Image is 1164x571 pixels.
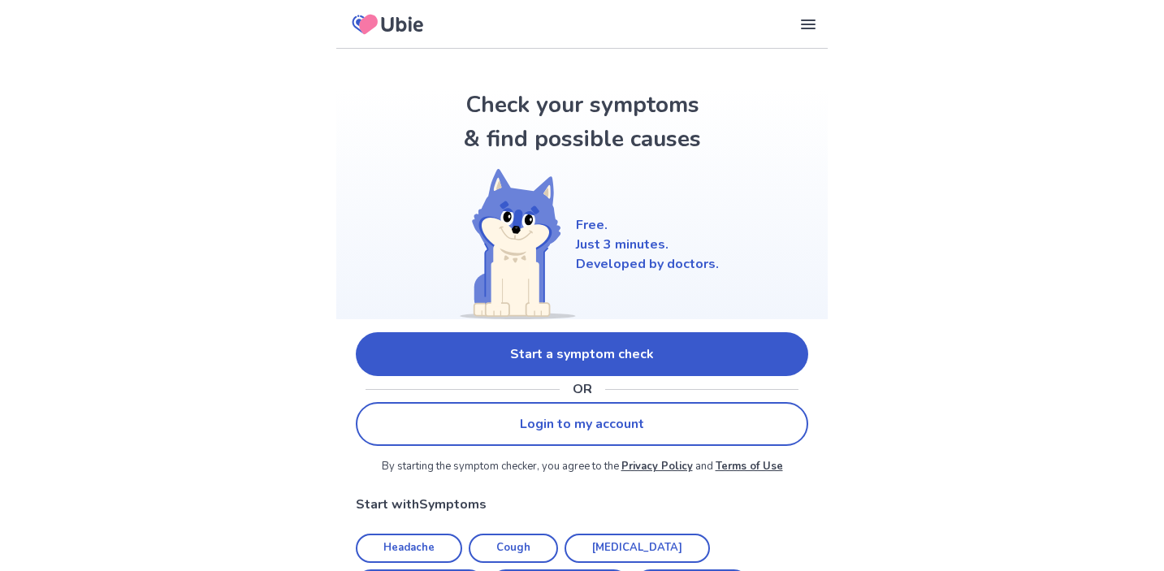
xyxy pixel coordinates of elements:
a: Privacy Policy [621,459,693,474]
p: By starting the symptom checker, you agree to the and [356,459,808,475]
a: Terms of Use [716,459,783,474]
p: Developed by doctors. [576,254,719,274]
h1: Check your symptoms & find possible causes [461,88,704,156]
a: Login to my account [356,402,808,446]
p: Start with Symptoms [356,495,808,514]
a: Headache [356,534,462,564]
a: [MEDICAL_DATA] [565,534,710,564]
p: Free. [576,215,719,235]
a: Cough [469,534,558,564]
img: Shiba (Welcome) [446,169,576,319]
a: Start a symptom check [356,332,808,376]
p: OR [573,379,592,399]
p: Just 3 minutes. [576,235,719,254]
